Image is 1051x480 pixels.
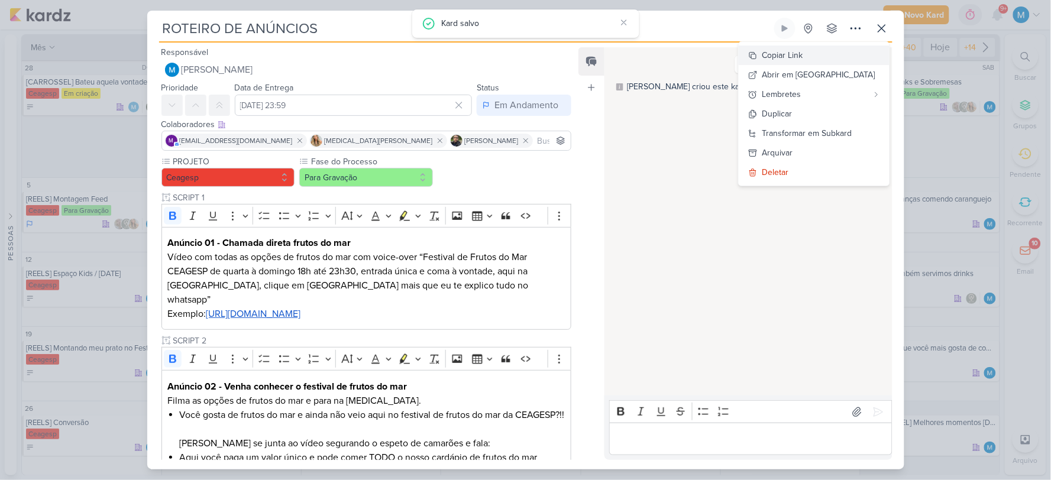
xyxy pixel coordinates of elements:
[166,135,177,147] div: mlegnaioli@gmail.com
[165,63,179,77] img: MARIANA MIRANDA
[762,88,868,100] div: Lembretes
[167,251,528,306] span: Vídeo com todas as opções de frutos do mar com voice-over “Festival de Frutos do Mar CEAGESP de q...
[494,98,558,112] div: Em Andamento
[159,18,772,39] input: Kard Sem Título
[206,308,300,320] a: [URL][DOMAIN_NAME]
[739,163,890,182] button: Deletar
[762,49,803,61] div: Copiar Link
[235,83,294,93] label: Data de Entrega
[325,135,433,146] span: [MEDICAL_DATA][PERSON_NAME]
[161,347,572,370] div: Editor toolbar
[179,409,564,421] span: Você gosta de frutos do mar e ainda não veio aqui no festival de frutos do mar da CEAGESP?!!
[780,24,790,33] div: Ligar relógio
[739,143,890,163] button: Arquivar
[169,138,174,144] p: m
[167,237,351,249] strong: Anúncio 01 - Chamada direta frutos do mar
[762,166,789,179] div: Deletar
[167,381,407,393] strong: Anúncio 02 - Venha conhecer o festival de frutos do mar
[161,168,295,187] button: Ceagesp
[762,69,875,81] div: Abrir em [GEOGRAPHIC_DATA]
[627,80,747,93] div: [PERSON_NAME] criou este kard
[762,127,852,140] div: Transformar em Subkard
[161,59,572,80] button: [PERSON_NAME]
[179,452,537,463] span: Aqui você paga um valor único e pode comer TODO o nosso cardápio de frutos do mar
[171,335,572,347] input: Texto sem título
[179,437,490,449] span: [PERSON_NAME] se junta ao vídeo segurando o espeto de camarões e fala:
[161,227,572,330] div: Editor editing area: main
[762,108,793,120] div: Duplicar
[739,46,890,65] button: Copiar Link
[167,395,421,407] span: Filma as opções de frutos do mar e para na [MEDICAL_DATA].
[180,135,293,146] span: [EMAIL_ADDRESS][DOMAIN_NAME]
[161,204,572,227] div: Editor toolbar
[739,124,890,143] button: Transformar em Subkard
[161,47,209,57] label: Responsável
[477,83,499,93] label: Status
[465,135,519,146] span: [PERSON_NAME]
[739,65,890,85] button: Abrir em [GEOGRAPHIC_DATA]
[172,155,295,168] label: PROJETO
[535,134,569,148] input: Buscar
[451,135,463,147] img: Gabriel Bastos
[739,104,890,124] button: Duplicar
[161,118,572,131] div: Colaboradores
[310,155,433,168] label: Fase do Processo
[235,95,473,116] input: Select a date
[171,192,572,204] input: Texto sem título
[739,85,890,104] button: Lembretes
[477,95,571,116] button: Em Andamento
[609,400,892,423] div: Editor toolbar
[311,135,322,147] img: Yasmin Yumi
[762,147,793,159] div: Arquivar
[167,308,206,320] span: Exemplo:
[161,83,199,93] label: Prioridade
[609,423,892,455] div: Editor editing area: main
[182,63,253,77] span: [PERSON_NAME]
[442,17,616,30] div: Kard salvo
[299,168,433,187] button: Para Gravação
